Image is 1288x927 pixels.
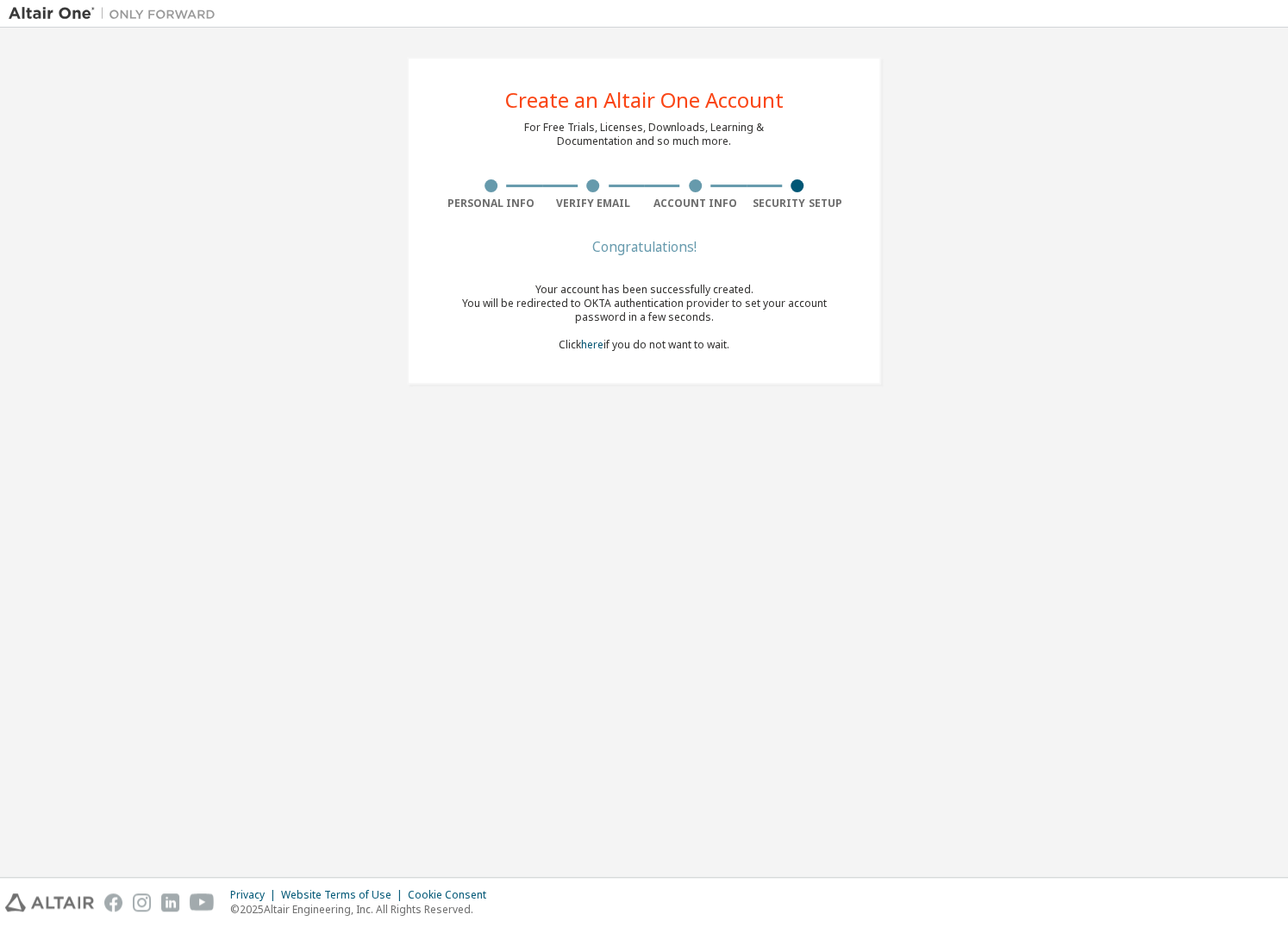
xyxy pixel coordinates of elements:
div: You will be redirected to OKTA authentication provider to set your account password in a few seco... [440,297,848,324]
div: Account Info [644,197,747,210]
p: © 2025 Altair Engineering, Inc. All Rights Reserved. [230,902,497,917]
div: Congratulations! [440,241,848,252]
img: Altair One [9,5,224,22]
img: altair_logo.svg [5,893,94,911]
img: facebook.svg [104,893,122,911]
div: Website Terms of Use [281,888,408,902]
div: Click if you do not want to wait. [440,283,848,352]
div: Security Setup [747,197,849,210]
div: Cookie Consent [408,888,497,902]
div: Verify Email [542,197,645,210]
div: Personal Info [440,197,542,210]
div: Create an Altair One Account [505,90,784,110]
img: youtube.svg [190,893,215,911]
a: here [581,337,603,352]
img: instagram.svg [133,893,151,911]
div: For Free Trials, Licenses, Downloads, Learning & Documentation and so much more. [524,121,764,148]
div: Privacy [230,888,281,902]
img: linkedin.svg [161,893,179,911]
div: Your account has been successfully created. [440,283,848,297]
